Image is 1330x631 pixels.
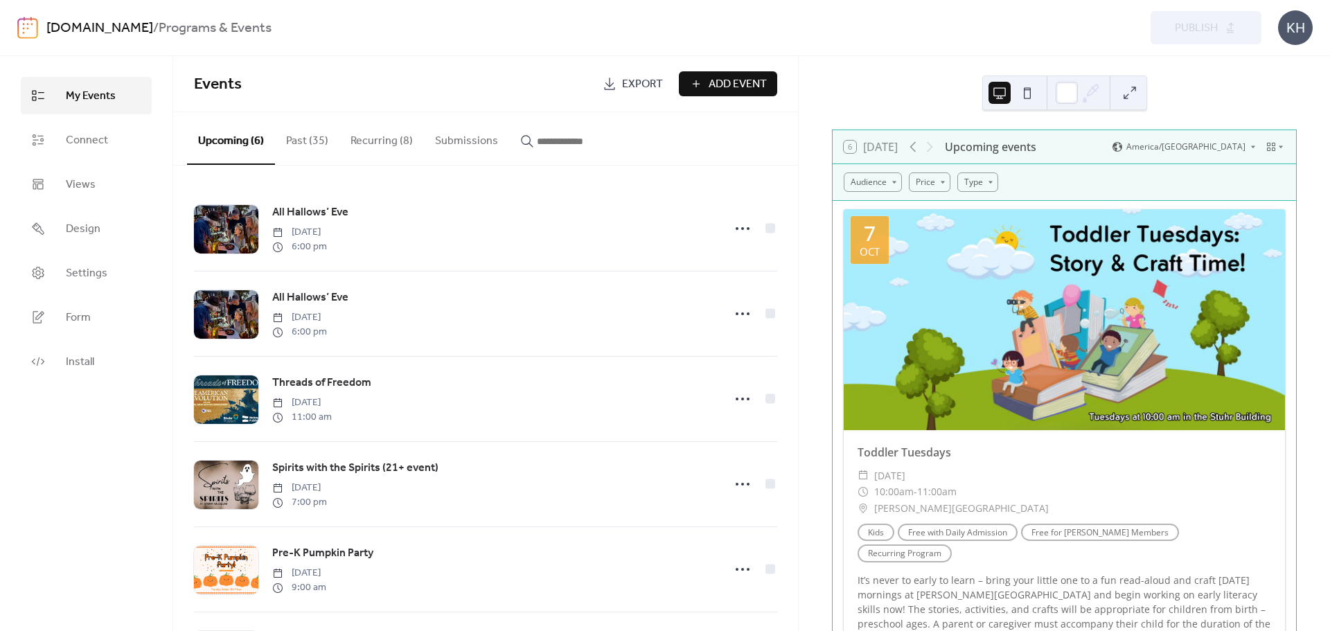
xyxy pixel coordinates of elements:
[21,121,152,159] a: Connect
[272,580,326,595] span: 9:00 am
[858,483,869,500] div: ​
[272,225,327,240] span: [DATE]
[66,132,108,149] span: Connect
[187,112,275,165] button: Upcoming (6)
[945,139,1036,155] div: Upcoming events
[21,77,152,114] a: My Events
[272,410,332,425] span: 11:00 am
[66,88,116,105] span: My Events
[858,468,869,484] div: ​
[272,204,348,221] span: All Hallows’ Eve
[153,15,159,42] b: /
[272,566,326,580] span: [DATE]
[66,310,91,326] span: Form
[709,76,767,93] span: Add Event
[1126,143,1245,151] span: America/[GEOGRAPHIC_DATA]
[424,112,509,163] button: Submissions
[66,177,96,193] span: Views
[17,17,38,39] img: logo
[874,500,1049,517] span: [PERSON_NAME][GEOGRAPHIC_DATA]
[874,468,905,484] span: [DATE]
[592,71,673,96] a: Export
[339,112,424,163] button: Recurring (8)
[272,310,327,325] span: [DATE]
[275,112,339,163] button: Past (35)
[272,289,348,307] a: All Hallows’ Eve
[272,544,373,562] a: Pre-K Pumpkin Party
[272,325,327,339] span: 6:00 pm
[844,444,1285,461] div: Toddler Tuesdays
[272,495,327,510] span: 7:00 pm
[272,396,332,410] span: [DATE]
[159,15,272,42] b: Programs & Events
[272,204,348,222] a: All Hallows’ Eve
[914,483,917,500] span: -
[272,460,438,477] span: Spirits with the Spirits (21+ event)
[66,354,94,371] span: Install
[272,375,371,391] span: Threads of Freedom
[66,265,107,282] span: Settings
[272,545,373,562] span: Pre-K Pumpkin Party
[272,481,327,495] span: [DATE]
[21,299,152,336] a: Form
[272,374,371,392] a: Threads of Freedom
[622,76,663,93] span: Export
[858,500,869,517] div: ​
[21,343,152,380] a: Install
[917,483,957,500] span: 11:00am
[272,290,348,306] span: All Hallows’ Eve
[21,166,152,203] a: Views
[66,221,100,238] span: Design
[864,223,876,244] div: 7
[874,483,914,500] span: 10:00am
[860,247,880,257] div: Oct
[679,71,777,96] button: Add Event
[46,15,153,42] a: [DOMAIN_NAME]
[21,210,152,247] a: Design
[1278,10,1313,45] div: KH
[194,69,242,100] span: Events
[21,254,152,292] a: Settings
[272,240,327,254] span: 6:00 pm
[272,459,438,477] a: Spirits with the Spirits (21+ event)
